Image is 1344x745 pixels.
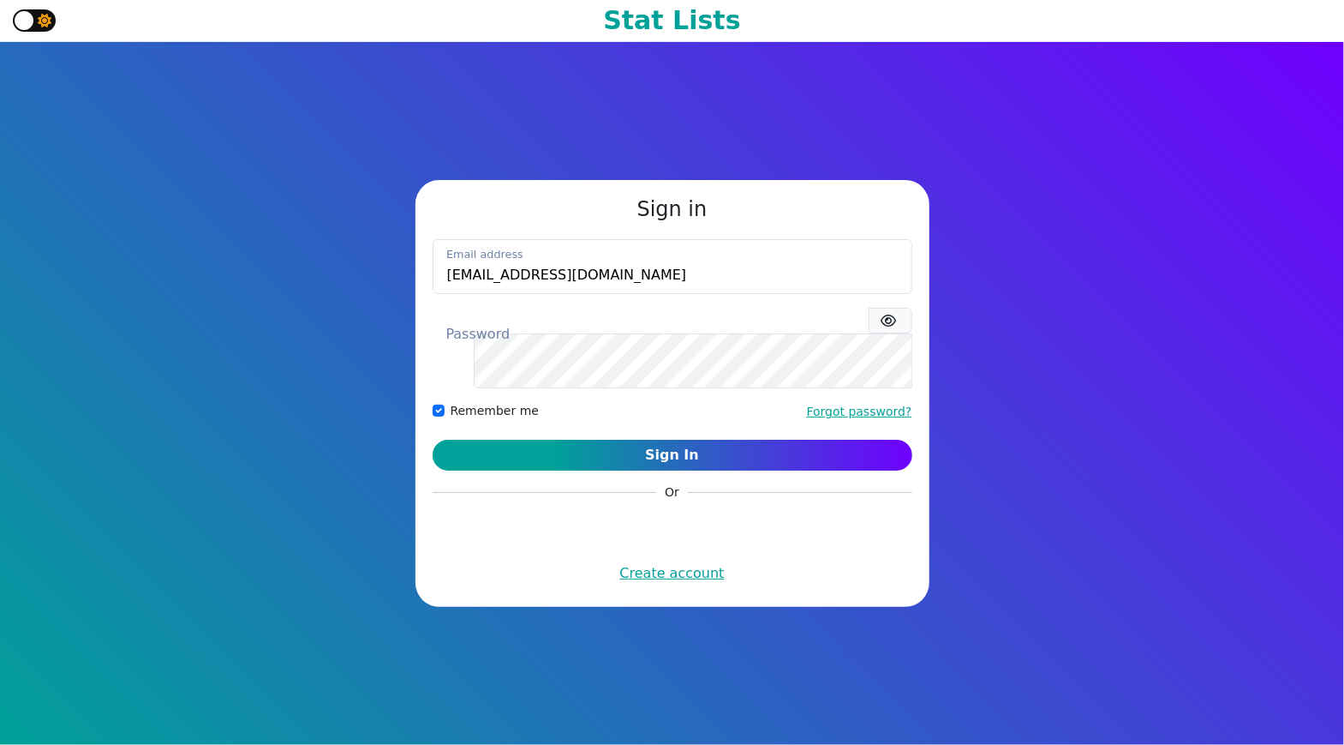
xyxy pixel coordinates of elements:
[656,484,688,502] span: Or
[603,5,740,36] h1: Stat Lists
[620,565,725,581] a: Create account
[433,440,912,471] button: Sign In
[451,402,540,420] label: Remember me
[588,509,756,547] iframe: Sign in with Google Button
[807,405,912,418] a: Forgot password?
[433,197,912,222] h3: Sign in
